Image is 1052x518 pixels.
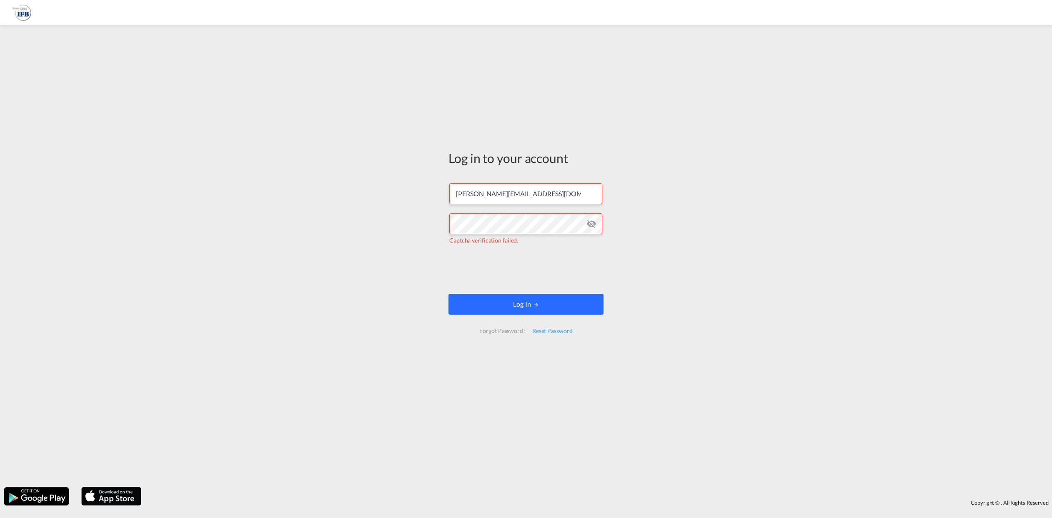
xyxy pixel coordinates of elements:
span: Captcha verification failed. [449,237,518,244]
img: b628ab10256c11eeb52753acbc15d091.png [13,3,31,22]
div: Reset Password [529,323,576,338]
md-icon: icon-eye-off [586,219,596,229]
img: apple.png [80,486,142,506]
iframe: reCAPTCHA [463,253,589,285]
input: Enter email/phone number [449,183,602,204]
img: google.png [3,486,70,506]
div: Copyright © . All Rights Reserved [145,495,1052,510]
div: Log in to your account [448,149,604,167]
div: Forgot Password? [476,323,529,338]
button: LOGIN [448,294,604,315]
